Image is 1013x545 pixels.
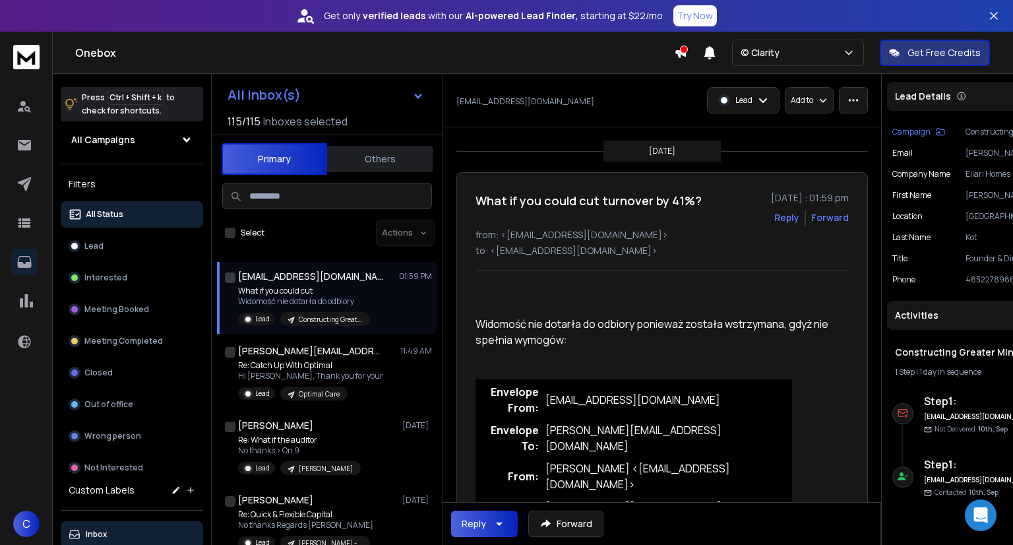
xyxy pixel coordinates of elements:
[263,113,348,129] h3: Inboxes selected
[228,113,261,129] span: 115 / 115
[462,517,486,530] div: Reply
[86,209,123,220] p: All Status
[69,484,135,497] h3: Custom Labels
[324,9,663,22] p: Get only with our starting at $22/mo
[402,420,432,431] p: [DATE]
[84,463,143,473] p: Not Interested
[61,175,203,193] h3: Filters
[82,91,175,117] p: Press to check for shortcuts.
[86,529,107,540] p: Inbox
[238,286,370,296] p: What if you could cut
[542,380,792,419] td: [EMAIL_ADDRESS][DOMAIN_NAME]
[238,520,373,530] p: No thanks Regards [PERSON_NAME]
[892,190,931,201] p: First Name
[476,419,542,457] td: Envelope To:
[451,511,518,537] button: Reply
[965,499,997,531] div: Open Intercom Messenger
[542,496,792,534] td: [PERSON_NAME][EMAIL_ADDRESS][DOMAIN_NAME]
[649,146,675,156] p: [DATE]
[255,389,270,399] p: Lead
[476,457,542,496] td: From:
[241,228,264,238] label: Select
[892,232,931,243] p: Last Name
[299,464,353,474] p: [PERSON_NAME]
[255,463,270,473] p: Lead
[299,389,340,399] p: Optimal Care
[476,380,542,419] td: Envelope From:
[542,419,792,457] td: [PERSON_NAME][EMAIL_ADDRESS][DOMAIN_NAME]
[61,328,203,354] button: Meeting Completed
[673,5,717,26] button: Try Now
[238,445,361,456] p: No thanks > On 9
[476,244,849,257] p: to: <[EMAIL_ADDRESS][DOMAIN_NAME]>
[907,46,981,59] p: Get Free Credits
[61,423,203,449] button: Wrong person
[84,368,113,378] p: Closed
[892,274,915,285] p: Phone
[238,270,383,283] h1: [EMAIL_ADDRESS][DOMAIN_NAME]
[84,304,149,315] p: Meeting Booked
[107,90,164,105] span: Ctrl + Shift + k
[791,95,813,106] p: Add to
[299,315,362,325] p: Constructing Greater Minds
[84,272,127,283] p: Interested
[774,211,799,224] button: Reply
[71,133,135,146] h1: All Campaigns
[969,488,998,497] span: 10th, Sep
[61,233,203,259] button: Lead
[61,455,203,481] button: Not Interested
[61,201,203,228] button: All Status
[892,148,913,158] p: Email
[13,511,40,537] button: C
[84,431,141,441] p: Wrong person
[75,45,674,61] h1: Onebox
[238,435,361,445] p: Re: What if the auditor
[84,399,133,410] p: Out of office
[238,344,383,358] h1: [PERSON_NAME][EMAIL_ADDRESS][DOMAIN_NAME]
[741,46,785,59] p: © Clarity
[402,495,432,505] p: [DATE]
[978,424,1008,433] span: 10th, Sep
[228,88,301,102] h1: All Inbox(s)
[84,336,163,346] p: Meeting Completed
[895,366,915,377] span: 1 Step
[771,191,849,205] p: [DATE] : 01:59 pm
[892,169,950,179] p: Company Name
[238,296,370,307] p: Widomość nie dotarła do odbiory
[255,314,270,324] p: Lead
[456,96,594,107] p: [EMAIL_ADDRESS][DOMAIN_NAME]
[677,9,713,22] p: Try Now
[327,144,433,174] button: Others
[399,271,432,282] p: 01:59 PM
[61,296,203,323] button: Meeting Booked
[895,90,951,103] p: Lead Details
[61,391,203,418] button: Out of office
[542,457,792,496] td: [PERSON_NAME] <[EMAIL_ADDRESS][DOMAIN_NAME]>
[13,45,40,69] img: logo
[84,241,104,251] p: Lead
[811,211,849,224] div: Forward
[892,253,907,264] p: title
[935,424,1008,434] p: Not Delivered
[892,127,945,137] button: Campaign
[61,265,203,291] button: Interested
[919,366,981,377] span: 1 day in sequence
[528,511,603,537] button: Forward
[222,143,327,175] button: Primary
[61,127,203,153] button: All Campaigns
[217,82,435,108] button: All Inbox(s)
[238,419,313,432] h1: [PERSON_NAME]
[61,360,203,386] button: Closed
[935,488,998,497] p: Contacted
[476,191,702,210] h1: What if you could cut turnover by 41%?
[892,127,931,137] p: Campaign
[400,346,432,356] p: 11:49 AM
[476,496,542,534] td: To:
[238,360,383,371] p: Re: Catch Up With Optimal
[363,9,425,22] strong: verified leads
[892,211,923,222] p: location
[880,40,990,66] button: Get Free Credits
[476,228,849,241] p: from: <[EMAIL_ADDRESS][DOMAIN_NAME]>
